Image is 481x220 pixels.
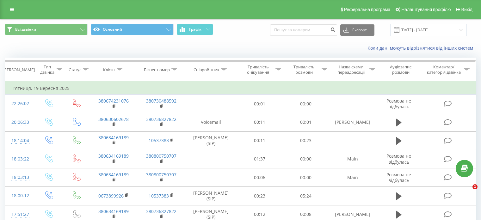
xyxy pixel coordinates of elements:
a: 380674231076 [98,98,129,104]
a: Коли дані можуть відрізнятися вiд інших систем [367,45,476,51]
span: 1 [472,184,478,189]
a: 380634169189 [98,135,129,141]
a: 380634169189 [98,153,129,159]
a: 10537383 [149,193,169,199]
td: 00:11 [237,113,283,131]
td: 00:01 [283,113,329,131]
a: 0673899926 [98,193,124,199]
td: Main [329,168,376,187]
td: 00:01 [237,95,283,113]
input: Пошук за номером [270,24,337,36]
div: 18:14:04 [11,135,28,147]
td: 00:00 [283,150,329,168]
a: 10537383 [149,137,169,143]
td: 00:23 [237,187,283,205]
td: 00:23 [283,131,329,150]
div: 18:03:13 [11,171,28,184]
span: Розмова не відбулась [386,98,411,110]
div: Коментар/категорія дзвінка [425,64,462,75]
span: Всі дзвінки [15,27,36,32]
td: 00:06 [237,168,283,187]
div: Тривалість очікування [243,64,274,75]
span: Розмова не відбулась [386,172,411,183]
a: 380730488592 [146,98,176,104]
div: [PERSON_NAME] [3,67,35,72]
span: Вихід [461,7,472,12]
button: Експорт [340,24,374,36]
iframe: Intercom live chat [459,184,475,199]
span: Налаштування профілю [401,7,451,12]
div: 18:00:12 [11,190,28,202]
a: 380736827822 [146,208,176,214]
a: 380634169189 [98,208,129,214]
div: Аудіозапис розмови [382,64,419,75]
td: Main [329,150,376,168]
td: [PERSON_NAME] (SIP) [185,187,237,205]
div: Бізнес номер [144,67,170,72]
div: 18:03:22 [11,153,28,165]
td: [PERSON_NAME] [329,113,376,131]
div: Співробітник [194,67,219,72]
td: 05:24 [283,187,329,205]
span: Реферальна програма [344,7,391,12]
div: Назва схеми переадресації [335,64,368,75]
a: 380736827822 [146,116,176,122]
div: Статус [69,67,81,72]
td: [PERSON_NAME] (SIP) [185,131,237,150]
button: Всі дзвінки [5,24,88,35]
a: 380630602678 [98,116,129,122]
a: 380800750707 [146,172,176,178]
a: 380634169189 [98,172,129,178]
td: 00:11 [237,131,283,150]
div: Клієнт [103,67,115,72]
a: 380800750707 [146,153,176,159]
div: 22:26:02 [11,97,28,110]
div: Тип дзвінка [40,64,55,75]
span: Графік [189,27,201,32]
td: 01:37 [237,150,283,168]
td: 00:00 [283,95,329,113]
button: Графік [177,24,213,35]
button: Основний [91,24,174,35]
td: 00:00 [283,168,329,187]
div: 20:06:33 [11,116,28,129]
td: Voicemail [185,113,237,131]
td: П’ятниця, 19 Вересня 2025 [5,82,476,95]
span: Розмова не відбулась [386,153,411,165]
div: Тривалість розмови [288,64,320,75]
